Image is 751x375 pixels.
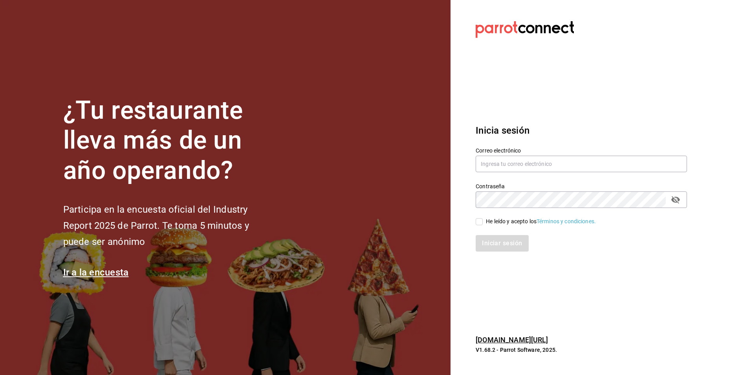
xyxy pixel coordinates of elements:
a: [DOMAIN_NAME][URL] [476,336,548,344]
button: passwordField [669,193,682,206]
a: Términos y condiciones. [537,218,596,224]
label: Contraseña [476,183,687,189]
p: V1.68.2 - Parrot Software, 2025. [476,346,687,354]
input: Ingresa tu correo electrónico [476,156,687,172]
label: Correo electrónico [476,147,687,153]
a: Ir a la encuesta [63,267,129,278]
h3: Inicia sesión [476,123,687,138]
h1: ¿Tu restaurante lleva más de un año operando? [63,96,275,186]
h2: Participa en la encuesta oficial del Industry Report 2025 de Parrot. Te toma 5 minutos y puede se... [63,202,275,250]
div: He leído y acepto los [486,217,596,226]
